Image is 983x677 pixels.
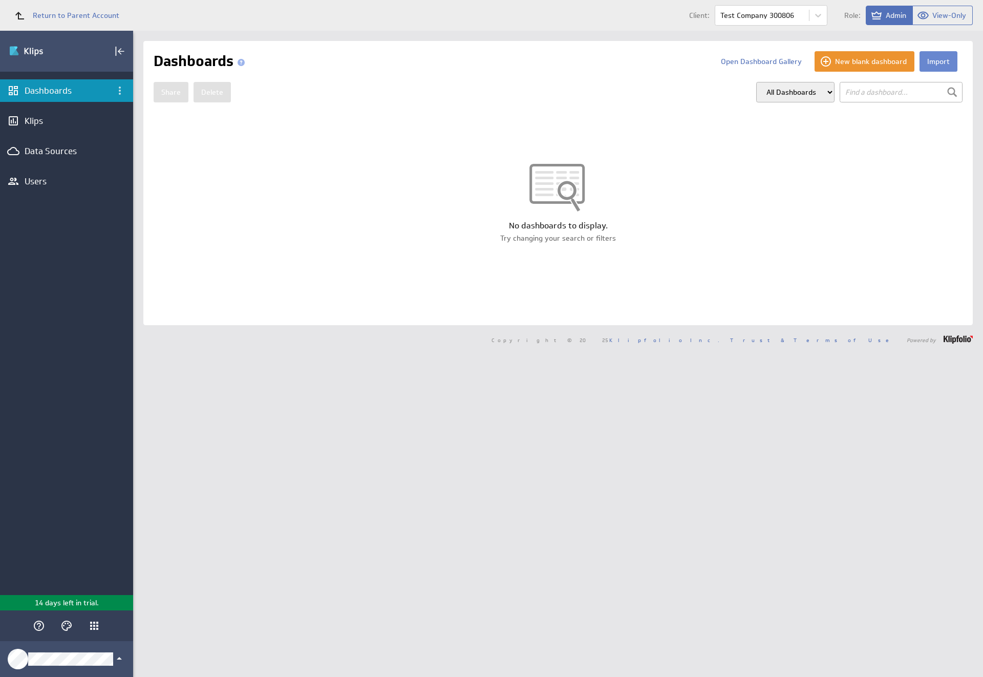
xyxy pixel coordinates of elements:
div: Klips [25,115,109,126]
div: No dashboards to display. [143,220,973,231]
div: Help [30,617,48,634]
a: Trust & Terms of Use [730,336,896,344]
div: Themes [58,617,75,634]
button: Import [920,51,957,72]
button: Open Dashboard Gallery [713,51,809,72]
svg: Themes [60,620,73,632]
button: View as Admin [866,6,913,25]
div: Test Company 300806 [720,12,794,19]
a: Return to Parent Account [8,4,119,27]
span: Powered by [907,337,936,343]
div: Dashboard menu [111,82,129,99]
button: Delete [194,82,231,102]
button: New blank dashboard [815,51,914,72]
a: Klipfolio Inc. [609,336,719,344]
div: Users [25,176,109,187]
input: Find a dashboard... [840,82,963,102]
p: 14 days left in trial. [35,598,99,608]
div: Collapse [111,43,129,60]
span: Copyright © 2025 [491,337,719,343]
h1: Dashboards [154,51,249,72]
img: logo-footer.png [944,335,973,344]
span: Return to Parent Account [33,12,119,19]
div: Dashboards [25,85,109,96]
div: Data Sources [25,145,109,157]
div: Go to Dashboards [9,43,80,59]
div: Klipfolio Apps [86,617,103,634]
span: View-Only [932,11,966,20]
button: Share [154,82,188,102]
span: Client: [689,12,710,19]
div: Try changing your search or filters [143,233,973,243]
button: View as View-Only [913,6,973,25]
img: Klipfolio klips logo [9,43,80,59]
div: Klipfolio Apps [88,620,100,632]
span: Admin [886,11,906,20]
span: Role: [844,12,861,19]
